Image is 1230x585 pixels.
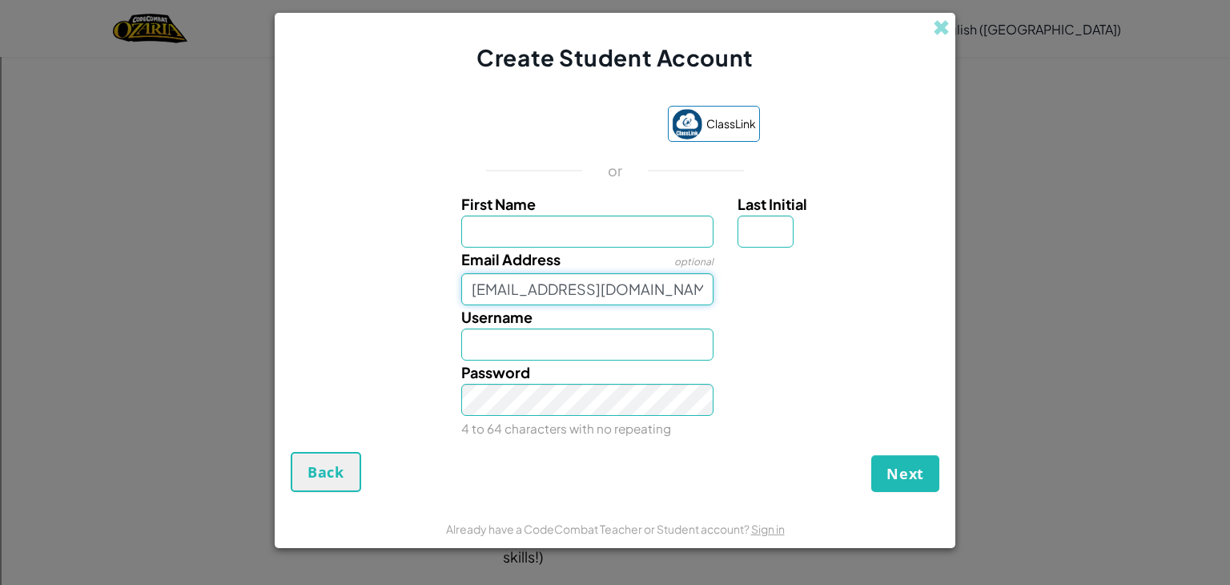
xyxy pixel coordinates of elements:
span: Password [461,363,530,381]
iframe: Sign in with Google Button [462,108,660,143]
div: Move To ... [6,35,1224,50]
a: Sign in [751,522,785,536]
div: Sign out [6,79,1224,93]
span: First Name [461,195,536,213]
p: or [608,161,623,180]
span: Username [461,308,533,326]
span: Back [307,462,344,482]
span: Last Initial [738,195,807,213]
div: Sort New > Old [6,21,1224,35]
div: Delete [6,50,1224,64]
div: Sort A > Z [6,6,1224,21]
button: Back [291,452,361,492]
span: Email Address [461,250,561,268]
small: 4 to 64 characters with no repeating [461,421,671,436]
span: Already have a CodeCombat Teacher or Student account? [446,522,751,536]
div: Rename [6,93,1224,107]
span: Create Student Account [476,43,753,71]
span: ClassLink [706,112,756,135]
div: Move To ... [6,107,1224,122]
div: Options [6,64,1224,79]
button: Next [871,455,939,492]
span: Next [886,464,924,483]
img: classlink-logo-small.png [672,109,702,139]
span: optional [674,256,713,268]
